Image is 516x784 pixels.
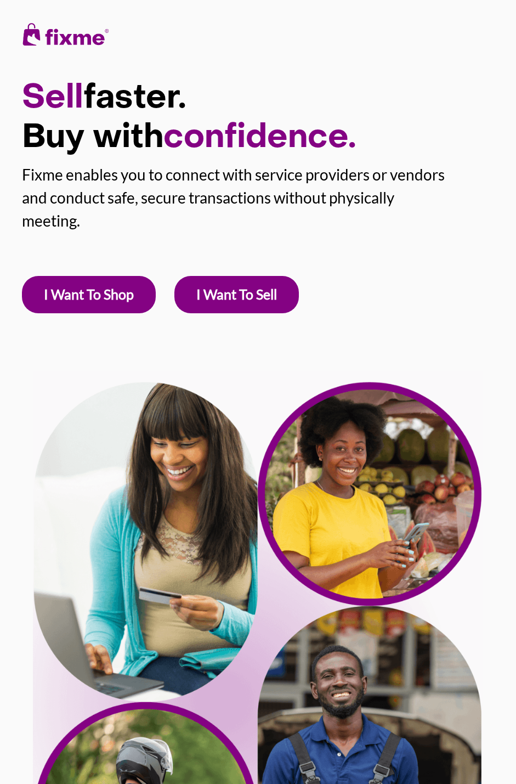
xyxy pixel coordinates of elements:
p: Fixme enables you to connect with service providers or vendors and conduct safe, secure transacti... [22,163,494,232]
a: I Want To Sell [174,276,299,313]
span: Sell [22,83,83,115]
a: I Want To Shop [22,276,156,313]
h1: faster. Buy with [22,80,494,159]
span: confidence. [163,122,356,155]
img: fixme-logo.png [22,22,110,47]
